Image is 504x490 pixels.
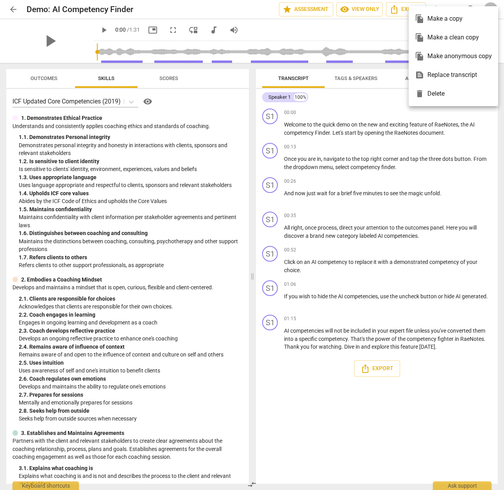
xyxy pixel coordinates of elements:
span: file_copy [415,33,424,42]
div: Make a copy [415,9,492,28]
div: Replace transcript [415,66,492,84]
span: delete [415,89,424,98]
span: text_snippet [415,70,424,80]
div: Make a clean copy [415,28,492,47]
span: file_copy [415,14,424,23]
span: file_copy [415,52,424,61]
div: Delete [415,84,492,103]
div: Make anonymous copy [415,47,492,66]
